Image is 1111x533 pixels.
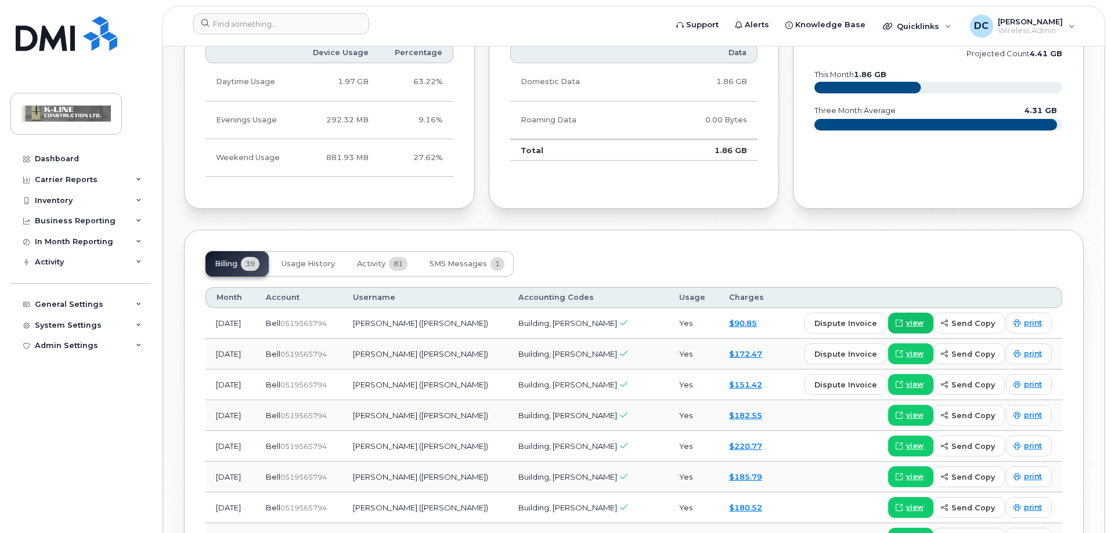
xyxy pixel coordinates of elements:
[669,287,719,308] th: Usage
[205,139,453,177] tr: Friday from 6:00pm to Monday 8:00am
[379,139,453,177] td: 27.62%
[951,441,995,452] span: send copy
[719,287,778,308] th: Charges
[379,63,453,101] td: 63.22%
[1006,374,1052,395] a: print
[933,374,1005,395] button: send copy
[906,410,924,420] span: view
[297,101,379,139] td: 292.32 MB
[1024,379,1042,390] span: print
[998,26,1063,35] span: Wireless Admin
[669,400,719,431] td: Yes
[669,308,719,339] td: Yes
[518,441,617,451] span: Building, [PERSON_NAME]
[193,13,369,34] input: Find something...
[805,374,887,395] button: dispute invoice
[342,492,508,523] td: [PERSON_NAME] ([PERSON_NAME])
[297,63,379,101] td: 1.97 GB
[906,318,924,328] span: view
[1024,349,1042,359] span: print
[342,287,508,308] th: Username
[966,49,1062,58] text: projected count
[795,19,865,31] span: Knowledge Base
[729,503,762,512] a: $180.52
[342,308,508,339] td: [PERSON_NAME] ([PERSON_NAME])
[266,441,280,451] span: Bell
[518,318,617,328] span: Building, [PERSON_NAME]
[297,139,379,177] td: 881.93 MB
[266,318,280,328] span: Bell
[729,441,762,451] a: $220.77
[933,343,1005,364] button: send copy
[1024,410,1042,420] span: print
[888,313,933,333] a: view
[280,411,327,420] span: 0519565794
[342,431,508,462] td: [PERSON_NAME] ([PERSON_NAME])
[669,492,719,523] td: Yes
[342,369,508,400] td: [PERSON_NAME] ([PERSON_NAME])
[518,411,617,420] span: Building, [PERSON_NAME]
[805,343,887,364] button: dispute invoice
[1006,436,1052,456] a: print
[649,101,757,139] td: 0.00 Bytes
[669,462,719,492] td: Yes
[205,492,255,523] td: [DATE]
[205,63,297,101] td: Daytime Usage
[854,70,886,79] tspan: 1.86 GB
[389,257,407,271] span: 81
[814,106,896,115] text: three month average
[1006,497,1052,518] a: print
[888,405,933,426] a: view
[280,319,327,328] span: 0519565794
[906,379,924,390] span: view
[280,380,327,389] span: 0519565794
[266,411,280,420] span: Bell
[933,405,1005,426] button: send copy
[933,466,1005,487] button: send copy
[266,349,280,358] span: Bell
[906,502,924,513] span: view
[205,101,297,139] td: Evenings Usage
[729,380,762,389] a: $151.42
[1006,313,1052,333] a: print
[1030,49,1062,58] tspan: 4.41 GB
[814,318,877,329] span: dispute invoice
[875,14,959,38] div: Quicklinks
[906,441,924,451] span: view
[280,350,327,358] span: 0519565794
[518,380,617,389] span: Building, [PERSON_NAME]
[1006,466,1052,487] a: print
[357,259,385,269] span: Activity
[933,313,1005,333] button: send copy
[933,436,1005,456] button: send copy
[510,63,649,101] td: Domestic Data
[280,503,327,512] span: 0519565794
[1024,472,1042,482] span: print
[669,339,719,369] td: Yes
[727,13,777,37] a: Alerts
[814,349,877,360] span: dispute invoice
[1025,106,1057,115] text: 4.31 GB
[951,410,995,421] span: send copy
[668,13,727,37] a: Support
[490,257,504,271] span: 1
[342,400,508,431] td: [PERSON_NAME] ([PERSON_NAME])
[729,411,762,420] a: $182.55
[649,63,757,101] td: 1.86 GB
[518,349,617,358] span: Building, [PERSON_NAME]
[205,308,255,339] td: [DATE]
[205,101,453,139] tr: Weekdays from 6:00pm to 8:00am
[205,431,255,462] td: [DATE]
[342,462,508,492] td: [PERSON_NAME] ([PERSON_NAME])
[1024,441,1042,451] span: print
[518,503,617,512] span: Building, [PERSON_NAME]
[297,42,379,63] th: Device Usage
[280,442,327,451] span: 0519565794
[777,13,874,37] a: Knowledge Base
[951,349,995,360] span: send copy
[729,349,762,358] a: $172.47
[729,472,762,481] a: $185.79
[649,42,757,63] th: Data
[805,313,887,333] button: dispute invoice
[205,139,297,177] td: Weekend Usage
